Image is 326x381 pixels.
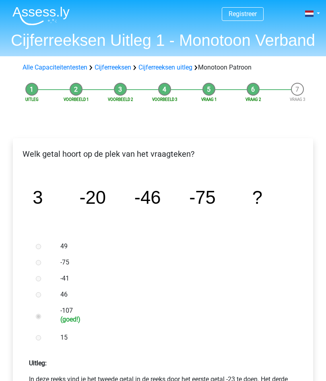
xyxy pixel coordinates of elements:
[33,187,43,208] tspan: 3
[6,31,320,50] h1: Cijferreeksen Uitleg 1 - Monotoon Verband
[189,187,216,208] tspan: -75
[29,359,47,367] strong: Uitleg:
[229,10,257,18] a: Registreer
[23,63,87,71] a: Alle Capaciteitentesten
[12,6,70,25] img: Assessly
[152,97,177,102] a: Voorbeeld 3
[60,306,287,323] label: -107
[19,63,307,72] div: Monotoon Patroon
[60,290,287,299] label: 46
[134,187,161,208] tspan: -46
[201,97,217,102] a: Vraag 1
[64,97,89,102] a: Voorbeeld 1
[252,187,262,208] tspan: ?
[60,242,287,251] label: 49
[95,63,131,71] a: Cijferreeksen
[108,97,133,102] a: Voorbeeld 2
[138,63,192,71] a: Cijferreeksen uitleg
[25,97,39,102] a: Uitleg
[60,258,287,267] label: -75
[60,274,287,283] label: -41
[19,148,307,160] p: Welk getal hoort op de plek van het vraagteken?
[290,97,305,102] a: Vraag 3
[60,315,287,323] h6: (goed!)
[246,97,261,102] a: Vraag 2
[79,187,106,208] tspan: -20
[60,333,287,342] label: 15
